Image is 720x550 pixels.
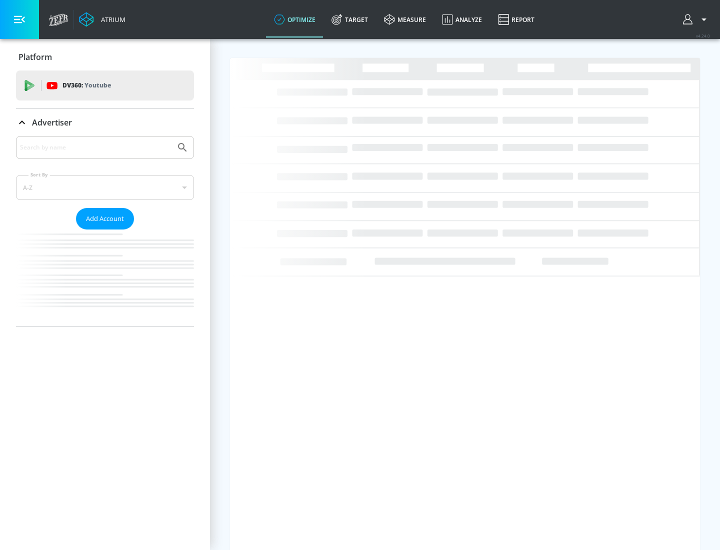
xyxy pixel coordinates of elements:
a: Target [323,1,376,37]
div: DV360: Youtube [16,70,194,100]
div: Advertiser [16,108,194,136]
p: DV360: [62,80,111,91]
a: measure [376,1,434,37]
div: A-Z [16,175,194,200]
nav: list of Advertiser [16,229,194,326]
a: Analyze [434,1,490,37]
div: Platform [16,43,194,71]
p: Platform [18,51,52,62]
a: Atrium [79,12,125,27]
a: Report [490,1,542,37]
p: Youtube [84,80,111,90]
span: v 4.24.0 [696,33,710,38]
div: Advertiser [16,136,194,326]
span: Add Account [86,213,124,224]
a: optimize [266,1,323,37]
input: Search by name [20,141,171,154]
p: Advertiser [32,117,72,128]
div: Atrium [97,15,125,24]
button: Add Account [76,208,134,229]
label: Sort By [28,171,50,178]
